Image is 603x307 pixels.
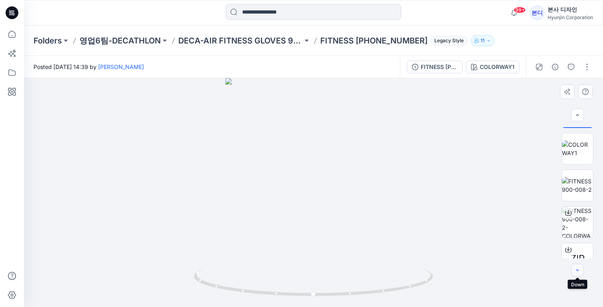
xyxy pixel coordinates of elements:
[33,35,62,46] a: Folders
[466,61,520,73] button: COLORWAY1
[428,35,467,46] button: Legacy Style
[530,6,544,20] div: 본디
[514,7,526,13] span: 99+
[178,35,303,46] a: DECA-AIR FITNESS GLOVES 900
[548,5,593,14] div: 본사 디자인
[562,177,593,194] img: FITNESS 900-008-2
[548,14,593,20] div: Hyunjin Corporation
[481,36,485,45] p: 11
[549,61,562,73] button: Details
[421,63,457,71] div: FITNESS [PHONE_NUMBER]
[320,35,428,46] p: FITNESS [PHONE_NUMBER]
[562,140,593,157] img: COLORWAY1
[407,61,463,73] button: FITNESS [PHONE_NUMBER]
[471,35,495,46] button: 11
[562,207,593,238] img: FITNESS 900-008-2-COLORWAY1
[570,252,585,266] span: ZIP
[480,63,514,71] div: COLORWAY1
[79,35,161,46] a: 영업6팀-DECATHLON
[431,36,467,45] span: Legacy Style
[33,63,144,71] span: Posted [DATE] 14:39 by
[98,63,144,70] a: [PERSON_NAME]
